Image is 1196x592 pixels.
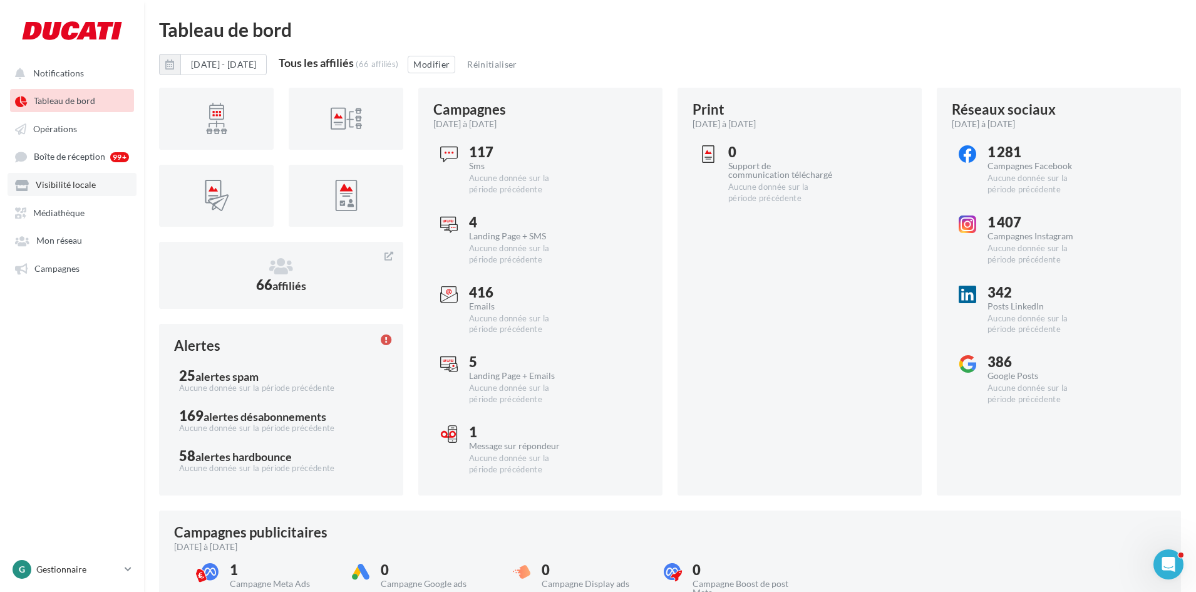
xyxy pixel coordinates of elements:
div: 342 [987,286,1092,299]
div: Aucune donnée sur la période précédente [469,243,574,266]
div: 0 [728,145,833,159]
div: Aucune donnée sur la période précédente [987,383,1092,405]
div: Campagne Display ads [542,579,646,588]
span: Notifications [33,68,84,78]
div: Aucune donnée sur la période précédente [469,453,574,475]
div: 117 [469,145,574,159]
div: 0 [693,563,797,577]
div: Aucune donnée sur la période précédente [469,313,574,336]
span: [DATE] à [DATE] [433,118,497,130]
a: Campagnes [8,257,137,279]
div: alertes hardbounce [195,451,292,462]
div: 0 [542,563,646,577]
div: 1 [230,563,334,577]
div: Réseaux sociaux [952,103,1056,117]
div: 5 [469,355,574,369]
button: Notifications [8,61,131,84]
span: [DATE] à [DATE] [174,541,237,553]
span: G [19,563,25,576]
a: Visibilité locale [8,173,137,195]
div: 1 407 [987,216,1092,229]
a: Boîte de réception 99+ [8,145,137,168]
div: Campagnes [433,103,506,117]
div: Posts LinkedIn [987,302,1092,311]
div: Emails [469,302,574,311]
a: G Gestionnaire [10,558,134,581]
span: 66 [256,276,306,293]
div: Aucune donnée sur la période précédente [469,173,574,195]
div: Aucune donnée sur la période précédente [987,243,1092,266]
button: Modifier [408,56,455,73]
div: Campagnes Facebook [987,162,1092,170]
div: Aucune donnée sur la période précédente [987,313,1092,336]
div: Aucune donnée sur la période précédente [179,423,383,434]
button: [DATE] - [DATE] [180,54,267,75]
span: Mon réseau [36,236,82,246]
button: Réinitialiser [462,57,522,72]
div: Campagnes publicitaires [174,526,327,539]
div: 4 [469,216,574,229]
div: 99+ [110,152,129,162]
div: Landing Page + Emails [469,371,574,380]
div: Aucune donnée sur la période précédente [179,383,383,394]
div: Google Posts [987,371,1092,380]
button: [DATE] - [DATE] [159,54,267,75]
div: 169 [179,409,383,423]
div: Campagne Meta Ads [230,579,334,588]
div: Landing Page + SMS [469,232,574,241]
div: Sms [469,162,574,170]
span: Campagnes [34,263,80,274]
div: Campagne Google ads [381,579,485,588]
div: Aucune donnée sur la période précédente [469,383,574,405]
div: Message sur répondeur [469,442,574,450]
div: 0 [381,563,485,577]
div: alertes spam [195,371,259,382]
div: Tous les affiliés [279,57,354,68]
div: 58 [179,449,383,463]
div: Alertes [174,339,220,353]
div: alertes désabonnements [204,411,326,422]
a: Tableau de bord [8,89,137,112]
span: [DATE] à [DATE] [952,118,1015,130]
div: Support de communication téléchargé [728,162,833,179]
div: 1 281 [987,145,1092,159]
iframe: Intercom live chat [1153,549,1183,579]
div: Aucune donnée sur la période précédente [728,182,833,204]
p: Gestionnaire [36,563,120,576]
span: Médiathèque [33,207,85,218]
div: 416 [469,286,574,299]
div: 1 [469,425,574,439]
span: Opérations [33,123,77,134]
a: Médiathèque [8,201,137,224]
div: Aucune donnée sur la période précédente [179,463,383,474]
div: 25 [179,369,383,383]
div: Campagnes Instagram [987,232,1092,241]
span: Visibilité locale [36,180,96,190]
div: Tableau de bord [159,20,1181,39]
div: 386 [987,355,1092,369]
a: Mon réseau [8,229,137,251]
div: Aucune donnée sur la période précédente [987,173,1092,195]
div: (66 affiliés) [356,59,398,69]
span: [DATE] à [DATE] [693,118,756,130]
div: Print [693,103,724,117]
a: Opérations [8,117,137,140]
span: Tableau de bord [34,96,95,106]
span: affiliés [272,279,306,293]
span: Boîte de réception [34,152,105,162]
